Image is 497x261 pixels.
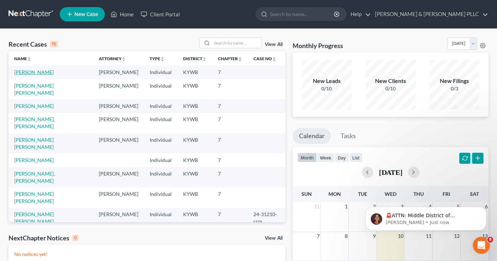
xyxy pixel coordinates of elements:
span: Sun [301,191,312,197]
td: [PERSON_NAME] [93,79,144,99]
a: View All [265,236,283,241]
a: Typeunfold_more [150,56,165,61]
td: 7 [212,99,248,113]
a: [PERSON_NAME] [PERSON_NAME] [14,137,54,150]
td: Individual [144,167,177,187]
a: [PERSON_NAME] [14,69,54,75]
td: KYWB [177,208,212,228]
a: [PERSON_NAME] [14,157,54,163]
td: Individual [144,208,177,228]
td: KYWB [177,113,212,133]
span: 1 [344,202,348,211]
a: [PERSON_NAME], [PERSON_NAME] [14,116,55,129]
i: unfold_more [238,57,242,61]
td: [PERSON_NAME] [93,99,144,113]
div: 0/3 [429,85,479,92]
td: KYWB [177,133,212,153]
button: month [298,153,317,162]
div: New Filings [429,77,479,85]
td: [PERSON_NAME] [93,66,144,79]
span: Fri [443,191,450,197]
span: Wed [385,191,396,197]
a: Home [107,8,137,21]
td: 7 [212,167,248,187]
td: [PERSON_NAME] [93,208,144,228]
span: New Case [74,12,98,17]
p: No notices yet! [14,251,280,258]
input: Search by name... [212,38,262,48]
td: 7 [212,66,248,79]
button: day [335,153,349,162]
td: Individual [144,113,177,133]
div: 0 [72,235,79,241]
a: Districtunfold_more [183,56,207,61]
td: 7 [212,208,248,228]
a: [PERSON_NAME] [PERSON_NAME] [14,211,54,224]
button: week [317,153,335,162]
div: Recent Cases [9,40,58,48]
a: Calendar [293,128,331,144]
span: Thu [413,191,424,197]
td: Individual [144,66,177,79]
td: Individual [144,99,177,113]
div: 0/10 [366,85,416,92]
td: 7 [212,79,248,99]
a: Client Portal [137,8,183,21]
td: [PERSON_NAME] [93,167,144,187]
td: KYWB [177,99,212,113]
td: [PERSON_NAME] [93,187,144,208]
a: [PERSON_NAME] [14,103,54,109]
a: Case Nounfold_more [253,56,276,61]
a: [PERSON_NAME], [PERSON_NAME] [14,171,55,184]
td: KYWB [177,167,212,187]
div: NextChapter Notices [9,234,79,242]
span: 8 [487,237,493,242]
div: 15 [50,41,58,47]
td: KYWB [177,79,212,99]
td: [PERSON_NAME] [93,113,144,133]
td: KYWB [177,187,212,208]
span: 31 [313,202,320,211]
i: unfold_more [272,57,276,61]
td: 24-31210-crm [248,208,285,228]
div: New Leads [302,77,352,85]
a: Chapterunfold_more [218,56,242,61]
span: 8 [344,232,348,240]
i: unfold_more [122,57,126,61]
a: View All [265,42,283,47]
td: Individual [144,133,177,153]
td: Individual [144,79,177,99]
td: 7 [212,153,248,167]
td: KYWB [177,66,212,79]
a: [PERSON_NAME] [PERSON_NAME] [14,191,54,204]
i: unfold_more [160,57,165,61]
button: list [349,153,363,162]
h3: Monthly Progress [293,41,343,50]
span: 7 [316,232,320,240]
h2: [DATE] [379,168,402,176]
span: Sat [470,191,479,197]
span: Tue [358,191,367,197]
div: 0/10 [302,85,352,92]
a: Tasks [334,128,362,144]
i: unfold_more [27,57,31,61]
td: Individual [144,153,177,167]
td: [PERSON_NAME] [93,133,144,153]
td: 7 [212,133,248,153]
td: 7 [212,187,248,208]
div: New Clients [366,77,416,85]
iframe: Intercom live chat [473,237,490,254]
a: Help [347,8,371,21]
td: Individual [144,187,177,208]
a: [PERSON_NAME] [PERSON_NAME] [14,83,54,96]
a: Nameunfold_more [14,56,31,61]
td: 7 [212,113,248,133]
a: Attorneyunfold_more [99,56,126,61]
input: Search by name... [270,7,335,21]
iframe: Intercom notifications message [355,192,497,242]
td: KYWB [177,153,212,167]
